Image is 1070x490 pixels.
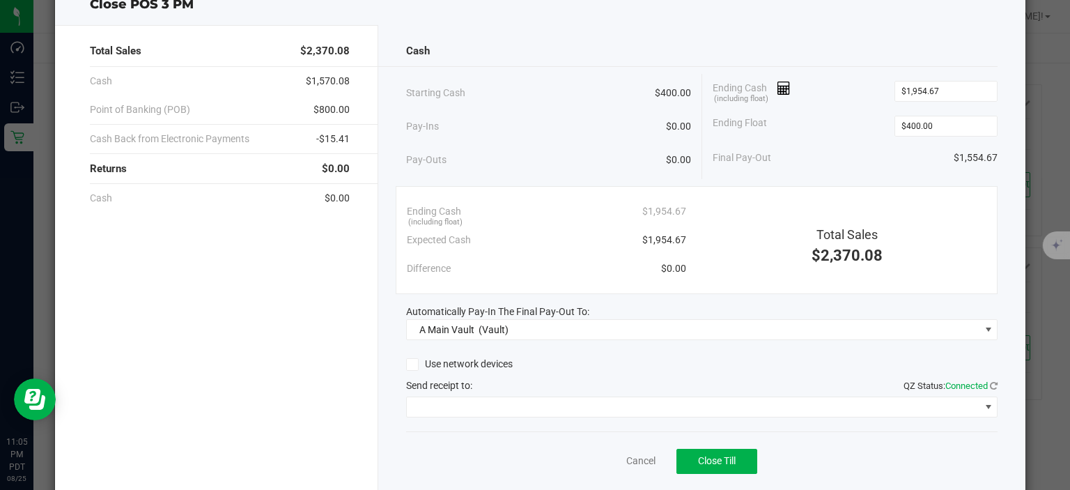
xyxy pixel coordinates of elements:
[90,43,141,59] span: Total Sales
[661,261,686,276] span: $0.00
[479,324,509,335] span: (Vault)
[14,378,56,420] iframe: Resource center
[812,247,883,264] span: $2,370.08
[407,261,451,276] span: Difference
[655,86,691,100] span: $400.00
[904,381,998,391] span: QZ Status:
[816,227,878,242] span: Total Sales
[408,217,463,229] span: (including float)
[406,357,513,372] label: Use network devices
[406,306,589,317] span: Automatically Pay-In The Final Pay-Out To:
[300,43,350,59] span: $2,370.08
[713,81,791,102] span: Ending Cash
[676,449,757,474] button: Close Till
[406,86,465,100] span: Starting Cash
[316,132,350,146] span: -$15.41
[90,191,112,206] span: Cash
[90,74,112,89] span: Cash
[90,132,249,146] span: Cash Back from Electronic Payments
[306,74,350,89] span: $1,570.08
[954,151,998,165] span: $1,554.67
[713,116,767,137] span: Ending Float
[419,324,474,335] span: A Main Vault
[642,204,686,219] span: $1,954.67
[945,381,988,391] span: Connected
[90,102,190,117] span: Point of Banking (POB)
[698,455,736,466] span: Close Till
[322,161,350,177] span: $0.00
[407,204,461,219] span: Ending Cash
[90,154,350,184] div: Returns
[406,380,472,391] span: Send receipt to:
[407,233,471,247] span: Expected Cash
[406,43,430,59] span: Cash
[406,153,447,167] span: Pay-Outs
[406,119,439,134] span: Pay-Ins
[714,93,768,105] span: (including float)
[325,191,350,206] span: $0.00
[713,151,771,165] span: Final Pay-Out
[313,102,350,117] span: $800.00
[666,153,691,167] span: $0.00
[626,454,656,468] a: Cancel
[642,233,686,247] span: $1,954.67
[666,119,691,134] span: $0.00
